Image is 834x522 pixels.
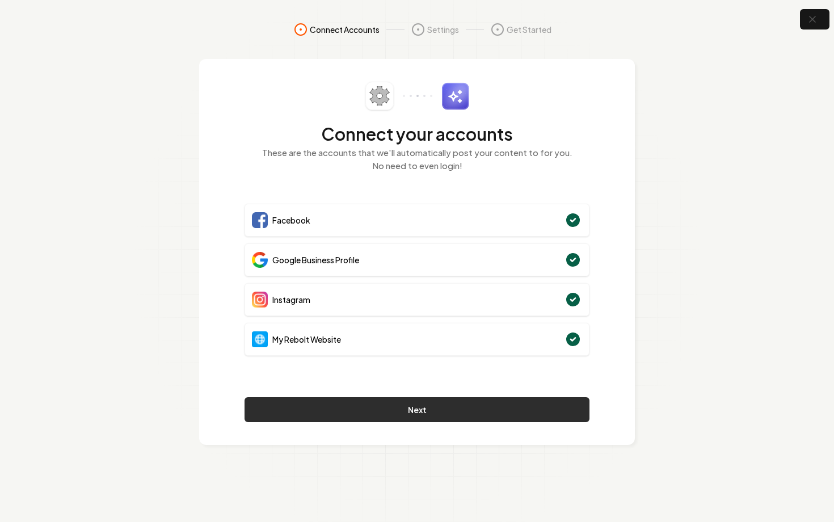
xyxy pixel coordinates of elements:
[245,146,589,172] p: These are the accounts that we'll automatically post your content to for you. No need to even login!
[507,24,551,35] span: Get Started
[272,294,310,305] span: Instagram
[441,82,469,110] img: sparkles.svg
[272,254,359,266] span: Google Business Profile
[252,292,268,308] img: Instagram
[310,24,380,35] span: Connect Accounts
[245,397,589,422] button: Next
[252,331,268,347] img: Website
[252,212,268,228] img: Facebook
[427,24,459,35] span: Settings
[272,214,310,226] span: Facebook
[403,95,432,97] img: connector-dots.svg
[272,334,341,345] span: My Rebolt Website
[252,252,268,268] img: Google
[245,124,589,144] h2: Connect your accounts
